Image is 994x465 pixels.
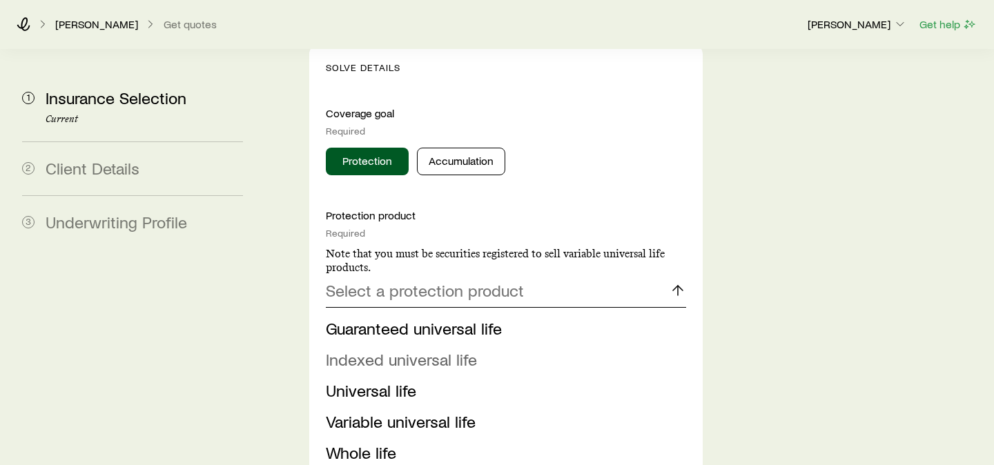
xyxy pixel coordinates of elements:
button: Get help [919,17,977,32]
li: Indexed universal life [326,344,678,375]
button: Get quotes [163,18,217,31]
span: 3 [22,216,35,228]
span: Whole life [326,442,396,462]
p: Protection product [326,208,686,222]
span: Indexed universal life [326,349,477,369]
p: Coverage goal [326,106,686,120]
span: Insurance Selection [46,88,186,108]
p: Note that you must be securities registered to sell variable universal life products. [326,247,686,275]
li: Guaranteed universal life [326,313,678,344]
p: Current [46,114,243,125]
span: Universal life [326,380,416,400]
div: Required [326,126,686,137]
button: [PERSON_NAME] [807,17,908,33]
button: Protection [326,148,409,175]
div: Required [326,228,686,239]
li: Universal life [326,375,678,406]
span: Guaranteed universal life [326,318,502,338]
span: Underwriting Profile [46,212,187,232]
span: 2 [22,162,35,175]
p: Solve Details [326,62,686,73]
button: Accumulation [417,148,505,175]
span: 1 [22,92,35,104]
span: Client Details [46,158,139,178]
li: Variable universal life [326,406,678,437]
p: Select a protection product [326,281,524,300]
span: Variable universal life [326,411,476,431]
p: [PERSON_NAME] [55,17,138,31]
p: [PERSON_NAME] [808,17,907,31]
